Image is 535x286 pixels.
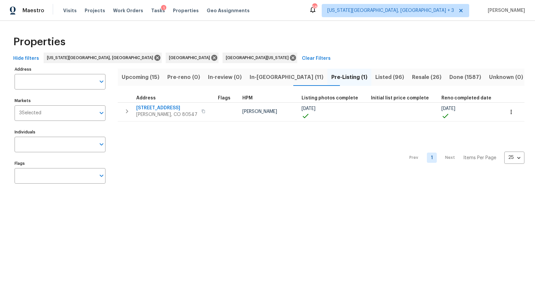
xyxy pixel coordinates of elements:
[412,73,441,82] span: Resale (26)
[151,8,165,13] span: Tasks
[250,73,323,82] span: In-[GEOGRAPHIC_DATA] (11)
[449,73,481,82] span: Done (1587)
[22,7,44,14] span: Maestro
[97,108,106,118] button: Open
[15,99,105,103] label: Markets
[136,105,197,111] span: [STREET_ADDRESS]
[173,7,199,14] span: Properties
[166,53,219,63] div: [GEOGRAPHIC_DATA]
[489,73,523,82] span: Unknown (0)
[85,7,105,14] span: Projects
[11,53,42,65] button: Hide filters
[299,53,333,65] button: Clear Filters
[97,77,106,86] button: Open
[441,96,491,100] span: Reno completed date
[136,96,156,100] span: Address
[15,67,105,71] label: Address
[44,53,162,63] div: [US_STATE][GEOGRAPHIC_DATA], [GEOGRAPHIC_DATA]
[327,7,454,14] span: [US_STATE][GEOGRAPHIC_DATA], [GEOGRAPHIC_DATA] + 3
[13,54,39,63] span: Hide filters
[63,7,77,14] span: Visits
[207,7,250,14] span: Geo Assignments
[485,7,525,14] span: [PERSON_NAME]
[242,96,253,100] span: HPM
[167,73,200,82] span: Pre-reno (0)
[223,53,297,63] div: [GEOGRAPHIC_DATA][US_STATE]
[226,54,291,61] span: [GEOGRAPHIC_DATA][US_STATE]
[403,125,524,190] nav: Pagination Navigation
[113,7,143,14] span: Work Orders
[15,161,105,165] label: Flags
[97,140,106,149] button: Open
[427,153,437,163] a: Goto page 1
[302,96,358,100] span: Listing photos complete
[161,5,166,12] div: 1
[371,96,429,100] span: Initial list price complete
[97,171,106,180] button: Open
[375,73,404,82] span: Listed (96)
[312,4,317,11] div: 58
[208,73,242,82] span: In-review (0)
[13,39,65,45] span: Properties
[19,110,41,116] span: 3 Selected
[302,54,331,63] span: Clear Filters
[15,130,105,134] label: Individuals
[242,109,277,114] span: [PERSON_NAME]
[169,54,213,61] span: [GEOGRAPHIC_DATA]
[302,106,315,111] span: [DATE]
[463,155,496,161] p: Items Per Page
[504,149,524,166] div: 25
[47,54,156,61] span: [US_STATE][GEOGRAPHIC_DATA], [GEOGRAPHIC_DATA]
[218,96,230,100] span: Flags
[441,106,455,111] span: [DATE]
[136,111,197,118] span: [PERSON_NAME], CO 80547
[331,73,367,82] span: Pre-Listing (1)
[122,73,159,82] span: Upcoming (15)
